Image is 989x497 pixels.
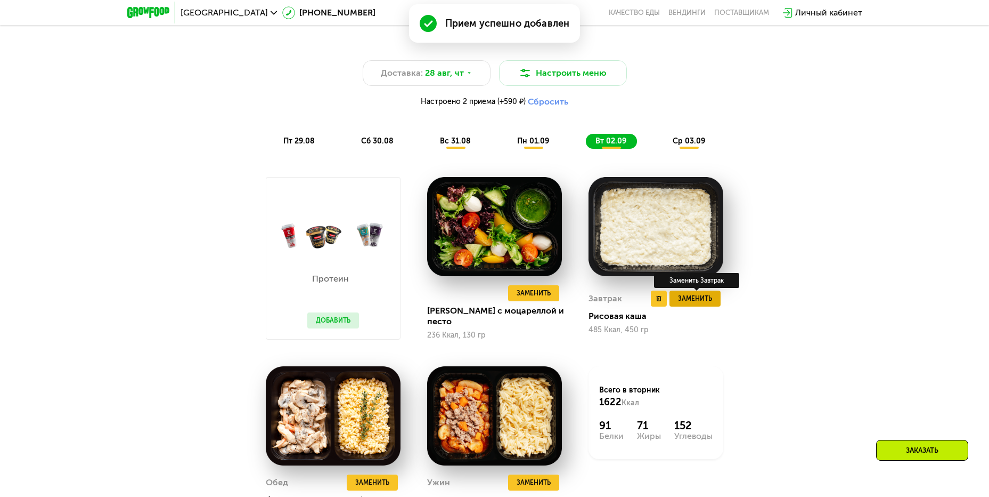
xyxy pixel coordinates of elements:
p: Протеин [307,275,354,283]
a: Вендинги [668,9,706,17]
button: Заменить [508,285,559,301]
div: 236 Ккал, 130 гр [427,331,562,340]
div: Обед [266,475,288,491]
span: вт 02.09 [595,137,626,146]
span: сб 30.08 [361,137,394,146]
div: Белки [599,432,624,440]
span: Заменить [355,477,389,488]
button: Заменить [347,475,398,491]
div: [PERSON_NAME] с моцареллой и песто [427,306,570,327]
div: Углеводы [674,432,713,440]
span: Доставка: [381,67,423,79]
span: Ккал [622,398,639,407]
img: Success [420,15,437,32]
span: Заменить [678,293,712,304]
span: пн 01.09 [517,137,549,146]
button: Заменить [669,291,721,307]
div: Прием успешно добавлен [445,17,569,30]
div: Похудение и поддержание формы [179,30,810,43]
a: Качество еды [609,9,660,17]
span: 28 авг, чт [425,67,464,79]
a: [PHONE_NUMBER] [282,6,375,19]
div: Рисовая каша [589,311,732,322]
div: 71 [637,419,661,432]
span: ср 03.09 [673,137,705,146]
span: 1622 [599,396,622,408]
button: Сбросить [528,97,568,107]
div: поставщикам [714,9,769,17]
span: пт 29.08 [283,137,315,146]
button: Заменить [508,475,559,491]
div: Заменить Завтрак [654,273,739,288]
div: Ужин [427,475,450,491]
div: 91 [599,419,624,432]
span: [GEOGRAPHIC_DATA] [181,9,268,17]
span: Заменить [517,288,551,299]
span: вс 31.08 [440,137,471,146]
div: Жиры [637,432,661,440]
div: Личный кабинет [795,6,862,19]
div: Всего в вторник [599,385,713,408]
div: 152 [674,419,713,432]
span: Заменить [517,477,551,488]
button: Настроить меню [499,60,627,86]
div: Завтрак [589,291,622,307]
button: Добавить [307,312,359,328]
div: 485 Ккал, 450 гр [589,326,723,334]
div: Заказать [876,440,968,461]
span: Настроено 2 приема (+590 ₽) [421,98,526,106]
